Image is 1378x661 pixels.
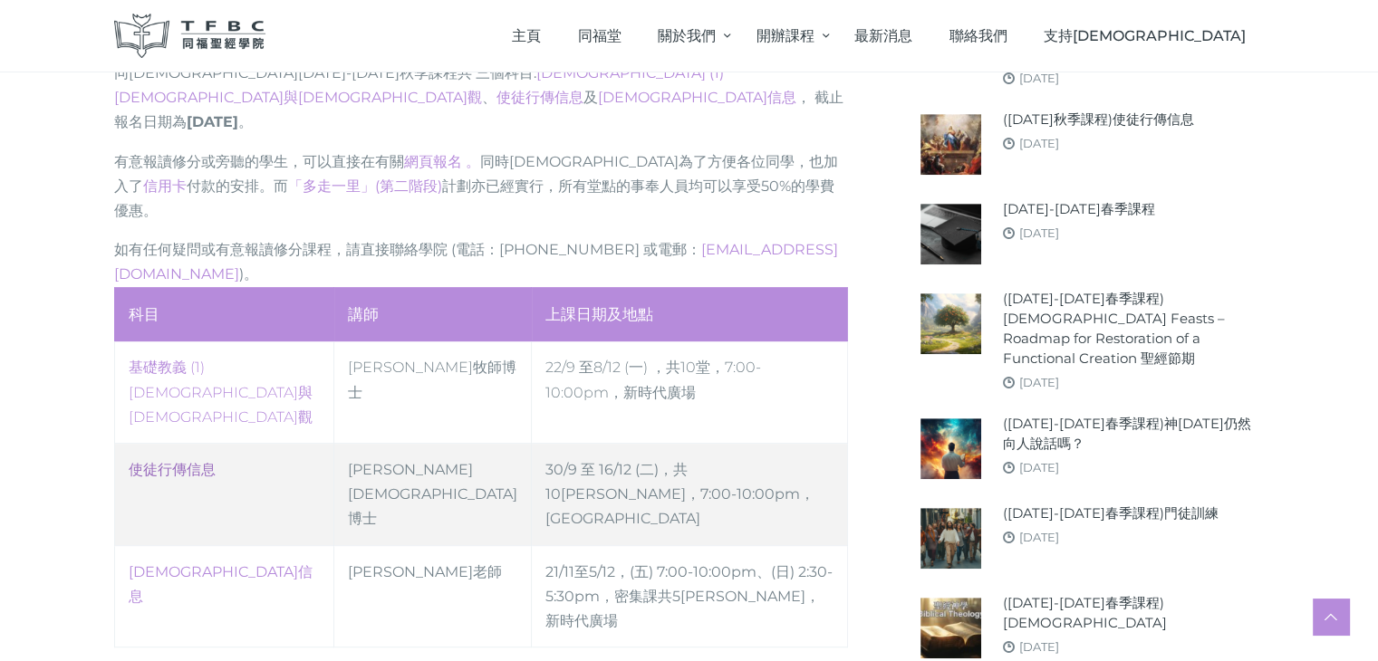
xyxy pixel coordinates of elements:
img: (2024-25年春季課程)門徒訓練 [920,508,981,569]
a: [DEMOGRAPHIC_DATA]信息 [129,563,313,605]
td: 22/9 至8/12 (一) ，共10堂，7:00-10:00pm，新時代廣場 [532,341,847,444]
a: ‎基礎教義 (1) [DEMOGRAPHIC_DATA]與[DEMOGRAPHIC_DATA]觀 [129,359,313,425]
p: 同[DEMOGRAPHIC_DATA][DATE]-[DATE]秋季課程共 三 [114,61,848,135]
img: 同福聖經學院 TFBC [114,14,266,58]
a: ([DATE]-[DATE]春季課程) [DEMOGRAPHIC_DATA] Feasts – Roadmap for Restoration of a Functional Creation ... [1003,289,1265,369]
a: 聯絡我們 [930,9,1026,62]
strong: [DATE] [187,113,238,130]
span: 支持[DEMOGRAPHIC_DATA] [1044,27,1246,44]
td: 30/9 至 16/12 (二)，共10[PERSON_NAME]，7:00-10:00pm，[GEOGRAPHIC_DATA] [532,444,847,546]
img: (2024-25年春季課程)聖經神學 [920,598,981,658]
a: ([DATE]-[DATE]春季課程)門徒訓練 [1003,503,1219,523]
img: (2025年秋季課程)使徒行傳信息 [920,114,981,175]
span: 最新消息 [854,27,912,44]
a: 主頁 [494,9,560,62]
span: 及 [583,89,796,106]
a: ([DATE]-[DATE]春季課程)[DEMOGRAPHIC_DATA] [1003,593,1265,633]
td: [PERSON_NAME]老師 [334,545,532,647]
a: [DATE] [1019,225,1059,240]
span: 主頁 [512,27,541,44]
a: 支持[DEMOGRAPHIC_DATA] [1026,9,1265,62]
span: 聯絡我們 [949,27,1007,44]
a: 網頁報名 。 [404,153,480,170]
th: 上課日期及地點 [532,287,847,341]
a: [DATE] [1019,375,1059,389]
a: 使徒行傳信息 [129,461,216,478]
a: 開辦課程 [737,9,835,62]
a: Scroll to top [1313,599,1349,635]
a: [DATE] [1019,136,1059,150]
th: 科目 [114,287,334,341]
img: 2024-25年春季課程 [920,204,981,264]
a: [DEMOGRAPHIC_DATA]信息 [598,89,796,106]
p: 有意報讀修分或旁聽的學生，可以直接在有關 同時[DEMOGRAPHIC_DATA]為了方便各位同學，也加入了 付款的安排。而 計劃亦已經實行，所有堂點的事奉人員均可以享受50%的學費優惠。 [114,149,848,224]
a: 信用卡 [143,177,187,195]
a: 最新消息 [836,9,931,62]
a: [DATE] [1019,639,1059,654]
td: 21/11至5/12，(五) 7:00-10:00pm、(日) 2:30-5:30pm，密集課共5[PERSON_NAME]，新時代廣場 [532,545,847,647]
a: ([DATE]-[DATE]春季課程)神[DATE]仍然向人說話嗎？ [1003,414,1265,454]
td: [PERSON_NAME][DEMOGRAPHIC_DATA]博士 [334,444,532,546]
a: 「多走一里」(第二階段) [288,177,442,195]
span: 開辦課程 [756,27,814,44]
p: 如有任何疑問或有意報讀修分課程，請直接聯絡學院 (電話：[PHONE_NUMBER] 或電郵： )。 [114,237,848,286]
img: (2024-25年春季課程) Biblical Feasts – Roadmap for Restoration of a Functional Creation 聖經節期 [920,293,981,354]
th: 講師 [334,287,532,341]
a: [DATE] [1019,460,1059,474]
a: [DATE] [1019,71,1059,85]
a: 關於我們 [640,9,737,62]
span: 關於我們 [658,27,716,44]
a: [DATE] [1019,530,1059,544]
td: [PERSON_NAME]牧師博士 [334,341,532,444]
span: 同福堂 [578,27,622,44]
span: 、 [482,89,583,106]
a: ([DATE]秋季課程)使徒行傳信息 [1003,110,1194,129]
a: 同福堂 [559,9,640,62]
a: 使徒行傳信息 [496,89,583,106]
a: [DATE]-[DATE]春季課程 [1003,199,1155,219]
img: (2024-25年春季課程)神今天仍然向人說話嗎？ [920,418,981,479]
